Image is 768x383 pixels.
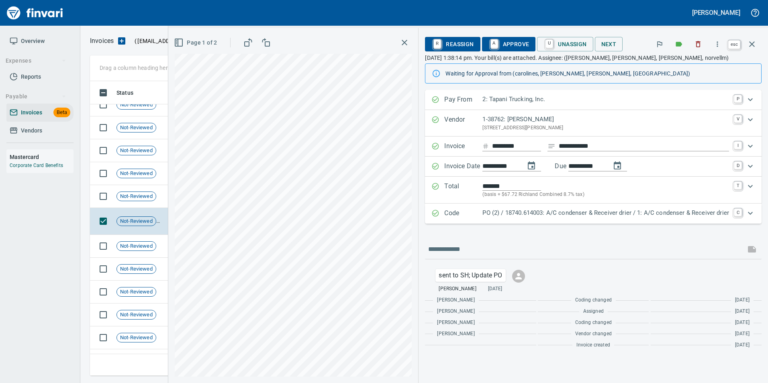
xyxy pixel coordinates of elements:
[437,330,474,338] span: [PERSON_NAME]
[2,53,69,68] button: Expenses
[117,288,156,296] span: Not-Reviewed
[545,39,553,48] a: U
[90,36,114,46] p: Invoices
[522,156,541,175] button: change date
[425,54,762,62] p: [DATE] 1:38:14 pm. Your bill(s) are attached. Assignee: ([PERSON_NAME], [PERSON_NAME], [PERSON_NA...
[444,115,482,132] p: Vendor
[735,296,750,304] span: [DATE]
[433,39,441,48] a: R
[425,177,762,204] div: Expand
[575,330,612,338] span: Vendor changed
[176,38,217,48] span: Page 1 of 2
[435,269,505,282] div: Click for options
[21,36,45,46] span: Overview
[734,95,742,103] a: P
[425,110,762,136] div: Expand
[444,161,482,172] p: Invoice Date
[488,285,502,293] span: [DATE]
[114,36,130,46] button: Upload an Invoice
[482,191,729,199] p: (basis + $67.72 Richland Combined 8.7% tax)
[482,115,729,124] p: 1-38762: [PERSON_NAME]
[6,92,66,102] span: Payable
[482,141,489,151] svg: Invoice number
[117,124,156,132] span: Not-Reviewed
[595,37,623,52] button: Next
[735,319,750,327] span: [DATE]
[537,37,593,51] button: UUnassign
[6,56,66,66] span: Expenses
[117,265,156,273] span: Not-Reviewed
[735,341,750,349] span: [DATE]
[742,240,762,259] span: This records your message into the invoice and notifies anyone mentioned
[734,161,742,169] a: D
[728,40,740,49] a: esc
[439,271,502,280] p: sent to SH; Update PO
[6,32,74,50] a: Overview
[2,89,69,104] button: Payable
[575,319,612,327] span: Coding changed
[425,37,480,51] button: RReassign
[5,3,65,22] img: Finvari
[6,104,74,122] a: InvoicesBeta
[689,35,707,53] button: Discard
[445,66,755,81] div: Waiting for Approval from (carolines, [PERSON_NAME], [PERSON_NAME], [GEOGRAPHIC_DATA])
[608,156,627,175] button: change due date
[172,35,220,50] button: Page 1 of 2
[116,88,144,98] span: Status
[651,35,668,53] button: Flag
[117,170,156,177] span: Not-Reviewed
[437,319,474,327] span: [PERSON_NAME]
[734,181,742,189] a: T
[576,341,610,349] span: Invoice created
[437,296,474,304] span: [PERSON_NAME]
[670,35,688,53] button: Labels
[555,161,593,171] p: Due
[156,218,170,224] span: Pages Split
[117,218,156,225] span: Not-Reviewed
[444,141,482,152] p: Invoice
[547,142,556,150] svg: Invoice description
[482,208,729,218] p: PO (2) / 18740.614003: A/C condenser & Receiver drier / 1: A/C condenser & Receiver drier
[21,126,42,136] span: Vendors
[490,39,498,48] a: A
[482,95,729,104] p: 2: Tapani Trucking, Inc.
[431,37,474,51] span: Reassign
[6,122,74,140] a: Vendors
[543,37,586,51] span: Unassign
[437,308,474,316] span: [PERSON_NAME]
[601,39,617,49] span: Next
[130,37,231,45] p: ( )
[117,334,156,342] span: Not-Reviewed
[425,204,762,224] div: Expand
[444,208,482,219] p: Code
[439,285,476,293] span: [PERSON_NAME]
[444,181,482,199] p: Total
[709,35,726,53] button: More
[735,330,750,338] span: [DATE]
[734,208,742,216] a: C
[116,88,133,98] span: Status
[6,68,74,86] a: Reports
[425,157,762,177] div: Expand
[117,311,156,319] span: Not-Reviewed
[444,95,482,105] p: Pay From
[425,136,762,157] div: Expand
[690,6,742,19] button: [PERSON_NAME]
[21,108,42,118] span: Invoices
[583,308,604,316] span: Assigned
[735,308,750,316] span: [DATE]
[425,90,762,110] div: Expand
[488,37,529,51] span: Approve
[100,64,217,72] p: Drag a column heading here to group the table
[117,242,156,250] span: Not-Reviewed
[482,37,536,51] button: AApprove
[734,115,742,123] a: V
[117,193,156,200] span: Not-Reviewed
[482,124,729,132] p: [STREET_ADDRESS][PERSON_NAME]
[10,153,74,161] h6: Mastercard
[117,147,156,155] span: Not-Reviewed
[90,36,114,46] nav: breadcrumb
[137,37,229,45] span: [EMAIL_ADDRESS][DOMAIN_NAME]
[734,141,742,149] a: I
